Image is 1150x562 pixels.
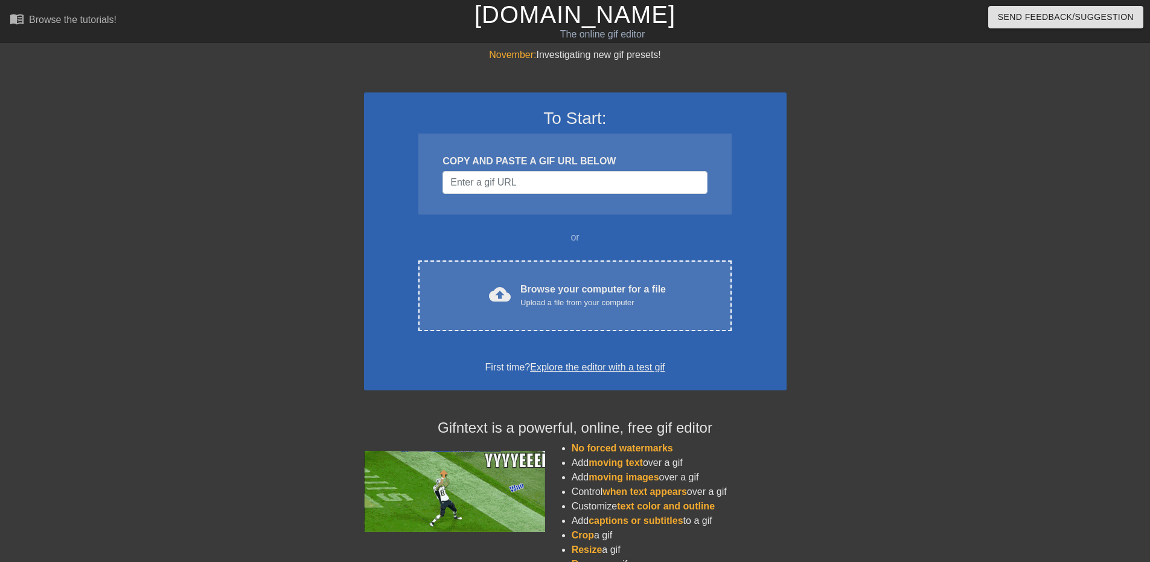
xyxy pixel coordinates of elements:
[489,283,511,305] span: cloud_upload
[380,360,771,375] div: First time?
[389,27,816,42] div: The online gif editor
[380,108,771,129] h3: To Start:
[530,362,665,372] a: Explore the editor with a test gif
[572,485,787,499] li: Control over a gif
[998,10,1134,25] span: Send Feedback/Suggestion
[572,530,594,540] span: Crop
[572,470,787,485] li: Add over a gif
[520,282,666,309] div: Browse your computer for a file
[589,457,643,468] span: moving text
[489,50,536,60] span: November:
[572,544,602,555] span: Resize
[988,6,1143,28] button: Send Feedback/Suggestion
[602,486,687,497] span: when text appears
[617,501,715,511] span: text color and outline
[474,1,676,28] a: [DOMAIN_NAME]
[364,451,545,532] img: football_small.gif
[572,443,673,453] span: No forced watermarks
[572,543,787,557] li: a gif
[572,528,787,543] li: a gif
[442,171,707,194] input: Username
[10,11,117,30] a: Browse the tutorials!
[520,297,666,309] div: Upload a file from your computer
[364,48,787,62] div: Investigating new gif presets!
[572,514,787,528] li: Add to a gif
[395,230,755,245] div: or
[442,154,707,169] div: COPY AND PASTE A GIF URL BELOW
[572,456,787,470] li: Add over a gif
[10,11,24,26] span: menu_book
[589,472,659,482] span: moving images
[29,15,117,25] div: Browse the tutorials!
[364,419,787,437] h4: Gifntext is a powerful, online, free gif editor
[589,515,683,526] span: captions or subtitles
[572,499,787,514] li: Customize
